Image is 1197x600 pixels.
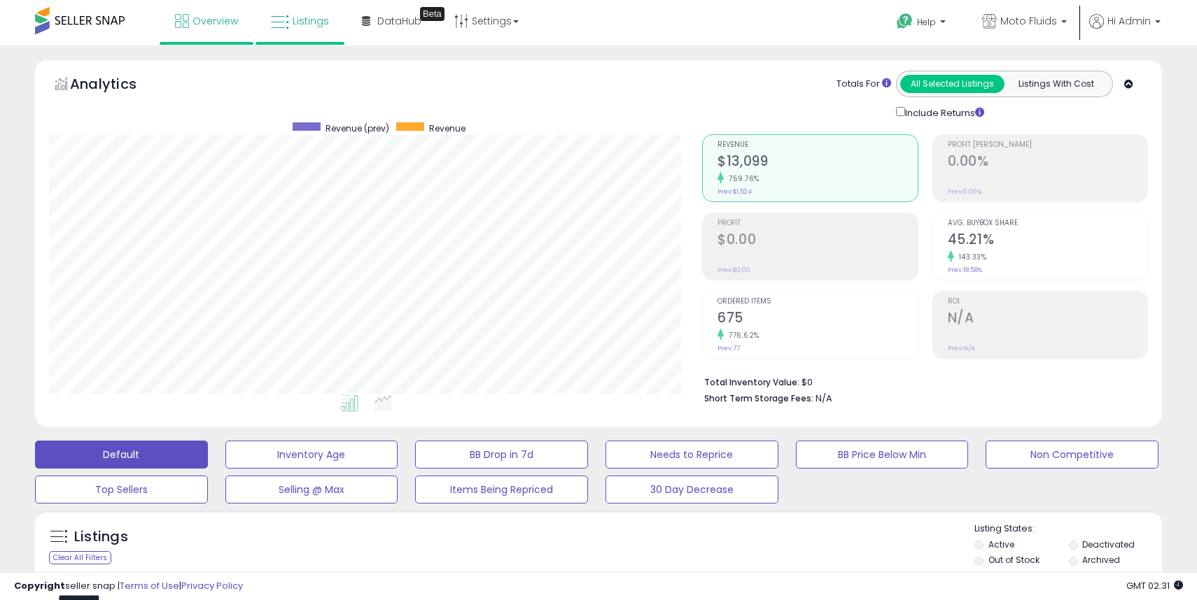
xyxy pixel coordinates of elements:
small: Prev: $1,524 [717,187,752,196]
small: 143.33% [954,252,987,262]
a: Privacy Policy [181,579,243,592]
span: Profit [PERSON_NAME] [948,141,1147,149]
span: Moto Fluids [1000,14,1057,28]
button: BB Drop in 7d [415,441,588,469]
label: Out of Stock [988,554,1039,566]
div: Include Returns [885,104,1001,120]
div: Totals For [836,78,891,91]
span: Revenue (prev) [325,122,389,134]
h2: $0.00 [717,231,917,250]
a: Hi Admin [1089,14,1161,45]
small: Prev: N/A [948,344,975,352]
h2: $13,099 [717,153,917,172]
i: Get Help [896,13,913,30]
button: Items Being Repriced [415,476,588,503]
label: Active [988,538,1014,550]
h2: 0.00% [948,153,1147,172]
h5: Analytics [70,74,164,97]
button: Inventory Age [225,441,398,469]
span: Profit [717,220,917,227]
h2: 675 [717,310,917,329]
li: $0 [704,373,1137,390]
h2: 45.21% [948,231,1147,250]
b: Total Inventory Value: [704,376,799,388]
span: Overview [192,14,238,28]
div: seller snap | | [14,580,243,593]
button: Needs to Reprice [605,441,778,469]
span: Avg. Buybox Share [948,220,1147,227]
button: 30 Day Decrease [605,476,778,503]
small: Prev: 18.58% [948,266,982,274]
div: Tooltip anchor [420,7,444,21]
strong: Copyright [14,579,65,592]
button: BB Price Below Min [796,441,969,469]
span: Help [917,16,936,28]
small: 759.76% [724,173,759,184]
div: Clear All Filters [49,551,111,564]
span: 2025-09-10 02:31 GMT [1126,579,1183,592]
small: Prev: 0.00% [948,187,981,196]
small: 776.62% [724,330,759,341]
small: Prev: 77 [717,344,740,352]
span: N/A [815,392,832,405]
label: Archived [1082,554,1120,566]
label: Deactivated [1082,538,1135,550]
span: ROI [948,298,1147,306]
h5: Listings [74,527,128,547]
a: Help [885,2,960,45]
span: Revenue [429,122,465,134]
button: All Selected Listings [900,75,1004,93]
button: Default [35,441,208,469]
a: Terms of Use [120,579,179,592]
h2: N/A [948,310,1147,329]
b: Short Term Storage Fees: [704,392,813,404]
button: Selling @ Max [225,476,398,503]
span: Hi Admin [1107,14,1151,28]
small: Prev: $0.00 [717,266,750,274]
span: DataHub [377,14,421,28]
span: Revenue [717,141,917,149]
button: Listings With Cost [1004,75,1108,93]
button: Top Sellers [35,476,208,503]
span: Ordered Items [717,298,917,306]
button: Non Competitive [986,441,1158,469]
span: Listings [293,14,329,28]
p: Listing States: [974,522,1161,536]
